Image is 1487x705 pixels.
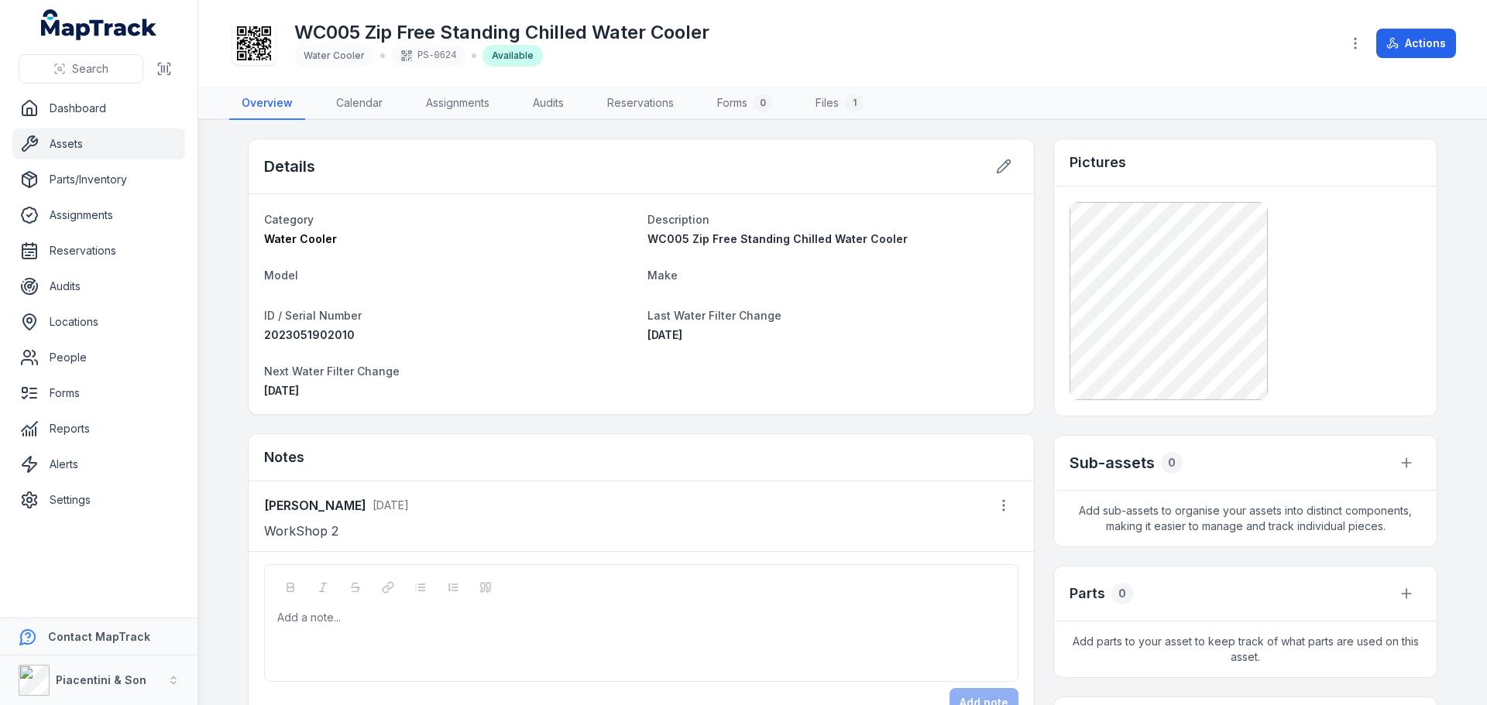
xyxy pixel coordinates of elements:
[12,200,185,231] a: Assignments
[647,328,682,341] time: 26/06/2025, 12:00:00 am
[294,20,709,45] h1: WC005 Zip Free Standing Chilled Water Cooler
[647,232,908,245] span: WC005 Zip Free Standing Chilled Water Cooler
[647,328,682,341] span: [DATE]
[264,213,314,226] span: Category
[647,213,709,226] span: Description
[12,413,185,444] a: Reports
[483,45,543,67] div: Available
[324,87,395,120] a: Calendar
[373,498,409,512] span: [DATE]
[803,87,876,120] a: Files1
[12,93,185,124] a: Dashboard
[754,94,772,112] div: 0
[48,630,150,643] strong: Contact MapTrack
[595,87,686,120] a: Reservations
[12,306,185,337] a: Locations
[12,128,185,159] a: Assets
[264,384,299,397] time: 26/06/2026, 12:00:00 am
[12,378,185,409] a: Forms
[705,87,785,120] a: Forms0
[1070,583,1105,604] h3: Parts
[1070,152,1126,173] h3: Pictures
[12,342,185,373] a: People
[264,232,337,245] span: Water Cooler
[12,235,185,266] a: Reservations
[1376,29,1456,58] button: Actions
[264,447,304,468] h3: Notes
[373,498,409,512] time: 03/07/2025, 2:53:21 pm
[264,496,366,515] strong: [PERSON_NAME]
[520,87,576,120] a: Audits
[12,484,185,515] a: Settings
[391,45,465,67] div: PS-0624
[12,449,185,480] a: Alerts
[264,309,362,322] span: ID / Serial Number
[647,269,678,282] span: Make
[56,673,146,686] strong: Piacentini & Son
[264,156,315,177] h2: Details
[229,87,305,120] a: Overview
[264,328,355,341] span: 2023051902010
[12,164,185,195] a: Parts/Inventory
[1054,621,1437,677] span: Add parts to your asset to keep track of what parts are used on this asset.
[41,9,157,40] a: MapTrack
[264,269,298,282] span: Model
[1111,583,1133,604] div: 0
[264,520,1018,542] p: WorkShop 2
[12,271,185,302] a: Audits
[19,54,143,84] button: Search
[264,384,299,397] span: [DATE]
[845,94,864,112] div: 1
[414,87,502,120] a: Assignments
[264,364,400,378] span: Next Water Filter Change
[1070,452,1155,474] h2: Sub-assets
[1161,452,1183,474] div: 0
[1054,491,1437,546] span: Add sub-assets to organise your assets into distinct components, making it easier to manage and t...
[647,309,781,322] span: Last Water Filter Change
[304,50,365,61] span: Water Cooler
[72,61,108,77] span: Search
